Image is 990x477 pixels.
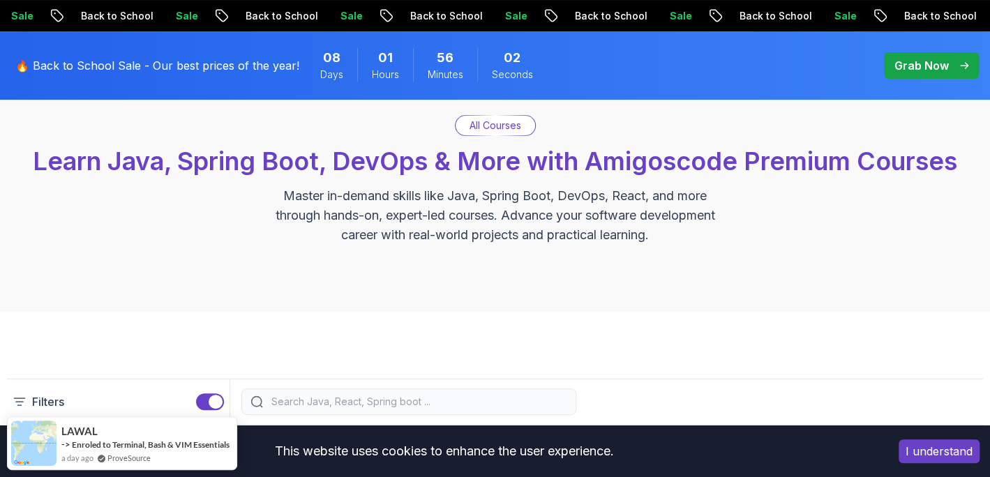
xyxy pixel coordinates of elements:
[11,421,57,466] img: provesource social proof notification image
[657,9,702,23] p: Sale
[163,9,208,23] p: Sale
[32,393,64,410] p: Filters
[15,57,299,74] p: 🔥 Back to School Sale - Our best prices of the year!
[10,436,878,467] div: This website uses cookies to enhance the user experience.
[269,395,567,409] input: Search Java, React, Spring boot ...
[892,9,987,23] p: Back to School
[323,48,340,68] span: 8 Days
[72,439,230,450] a: Enroled to Terminal, Bash & VIM Essentials
[320,68,343,82] span: Days
[372,68,399,82] span: Hours
[492,68,533,82] span: Seconds
[33,146,957,176] span: Learn Java, Spring Boot, DevOps & More with Amigoscode Premium Courses
[61,439,70,450] span: ->
[68,9,163,23] p: Back to School
[378,48,393,68] span: 1 Hours
[398,9,493,23] p: Back to School
[493,9,537,23] p: Sale
[504,48,520,68] span: 2 Seconds
[61,425,98,437] span: LAWAL
[470,119,521,132] p: All Courses
[61,452,93,464] span: a day ago
[261,186,730,245] p: Master in-demand skills like Java, Spring Boot, DevOps, React, and more through hands-on, expert-...
[437,48,453,68] span: 56 Minutes
[562,9,657,23] p: Back to School
[727,9,822,23] p: Back to School
[428,68,463,82] span: Minutes
[107,452,151,464] a: ProveSource
[899,439,980,463] button: Accept cookies
[328,9,373,23] p: Sale
[894,57,949,74] p: Grab Now
[822,9,867,23] p: Sale
[233,9,328,23] p: Back to School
